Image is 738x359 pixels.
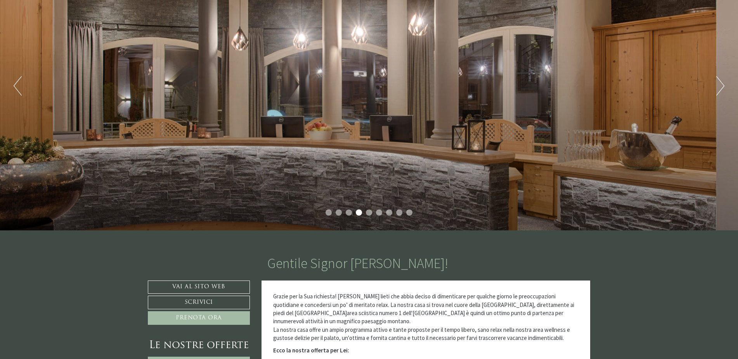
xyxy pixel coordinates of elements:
[716,76,724,96] button: Next
[148,311,250,325] a: Prenota ora
[12,36,103,41] small: 16:54
[148,296,250,309] a: Scrivici
[148,281,250,294] a: Vai al sito web
[140,6,166,18] div: [DATE]
[6,21,107,43] div: Buon giorno, come possiamo aiutarla?
[263,205,306,218] button: Invia
[273,347,349,354] strong: Ecco la nostra offerta per Lei:
[267,256,448,271] h1: Gentile Signor [PERSON_NAME]!
[273,292,579,342] p: Grazie per la Sua richiesta! [PERSON_NAME] lieti che abbia deciso di dimenticare per qualche gior...
[12,22,103,28] div: Montis – Active Nature Spa
[148,338,250,353] div: Le nostre offerte
[14,76,22,96] button: Previous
